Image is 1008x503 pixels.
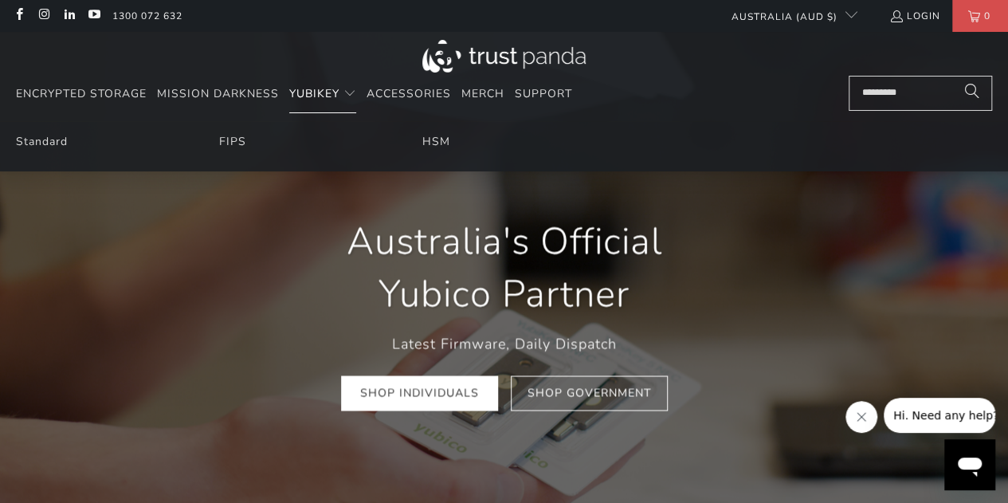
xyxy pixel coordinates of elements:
[37,10,50,22] a: Trust Panda Australia on Instagram
[952,76,992,111] button: Search
[515,76,572,113] a: Support
[511,375,668,411] a: Shop Government
[299,332,710,356] p: Latest Firmware, Daily Dispatch
[461,86,504,101] span: Merch
[12,10,25,22] a: Trust Panda Australia on Facebook
[16,76,572,113] nav: Translation missing: en.navigation.header.main_nav
[87,10,100,22] a: Trust Panda Australia on YouTube
[16,134,68,149] a: Standard
[889,7,940,25] a: Login
[884,398,995,433] iframe: Message from company
[367,76,451,113] a: Accessories
[157,76,279,113] a: Mission Darkness
[289,86,339,101] span: YubiKey
[422,134,450,149] a: HSM
[849,76,992,111] input: Search...
[16,76,147,113] a: Encrypted Storage
[341,375,498,411] a: Shop Individuals
[112,7,182,25] a: 1300 072 632
[10,11,115,24] span: Hi. Need any help?
[944,439,995,490] iframe: Button to launch messaging window
[16,86,147,101] span: Encrypted Storage
[289,76,356,113] summary: YubiKey
[367,86,451,101] span: Accessories
[461,76,504,113] a: Merch
[845,401,877,433] iframe: Close message
[62,10,76,22] a: Trust Panda Australia on LinkedIn
[515,86,572,101] span: Support
[219,134,246,149] a: FIPS
[422,40,586,73] img: Trust Panda Australia
[299,216,710,321] h1: Australia's Official Yubico Partner
[157,86,279,101] span: Mission Darkness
